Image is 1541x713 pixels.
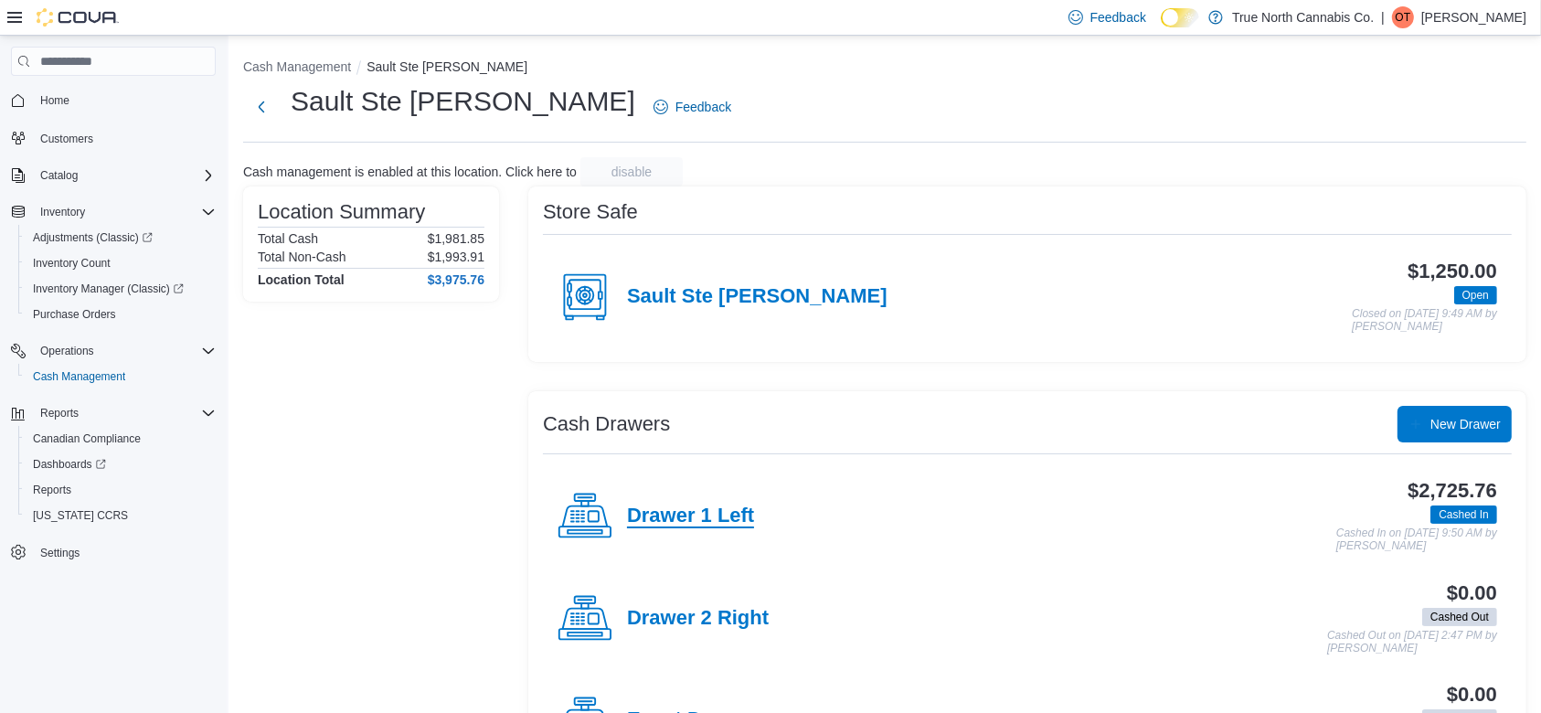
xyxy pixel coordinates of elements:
button: Catalog [4,163,223,188]
a: Dashboards [26,453,113,475]
span: Washington CCRS [26,505,216,527]
button: Inventory [33,201,92,223]
a: Cash Management [26,366,133,388]
span: Inventory Count [26,252,216,274]
span: Operations [33,340,216,362]
span: Inventory Manager (Classic) [33,282,184,296]
span: Ot [1396,6,1411,28]
p: Closed on [DATE] 9:49 AM by [PERSON_NAME] [1352,308,1497,333]
p: Cash management is enabled at this location. Click here to [243,165,577,179]
button: Catalog [33,165,85,186]
h6: Total Cash [258,231,318,246]
button: Settings [4,539,223,566]
span: Reports [26,479,216,501]
span: Catalog [40,168,78,183]
button: Inventory [4,199,223,225]
nav: Complex example [11,80,216,613]
p: Cashed In on [DATE] 9:50 AM by [PERSON_NAME] [1336,527,1497,552]
a: Settings [33,542,87,564]
span: Reports [33,402,216,424]
h3: Location Summary [258,201,425,223]
img: Cova [37,8,119,27]
p: $1,993.91 [428,250,484,264]
h3: $1,250.00 [1408,261,1497,282]
p: | [1381,6,1385,28]
h4: Sault Ste [PERSON_NAME] [627,285,887,309]
span: Adjustments (Classic) [26,227,216,249]
span: Cashed Out [1430,609,1489,625]
button: Reports [18,477,223,503]
a: Inventory Manager (Classic) [18,276,223,302]
nav: An example of EuiBreadcrumbs [243,58,1526,80]
a: Home [33,90,77,112]
span: Canadian Compliance [33,431,141,446]
span: Customers [33,126,216,149]
p: Cashed Out on [DATE] 2:47 PM by [PERSON_NAME] [1327,630,1497,654]
span: Inventory Count [33,256,111,271]
button: [US_STATE] CCRS [18,503,223,528]
button: Sault Ste [PERSON_NAME] [367,59,527,74]
span: Settings [33,541,216,564]
h6: Total Non-Cash [258,250,346,264]
span: Inventory [33,201,216,223]
span: Home [33,89,216,112]
span: Adjustments (Classic) [33,230,153,245]
span: Cashed In [1430,505,1497,524]
h3: $0.00 [1447,582,1497,604]
span: Cash Management [26,366,216,388]
button: Next [243,89,280,125]
h4: Drawer 2 Right [627,607,769,631]
a: [US_STATE] CCRS [26,505,135,527]
p: $1,981.85 [428,231,484,246]
button: New Drawer [1398,406,1512,442]
button: Reports [4,400,223,426]
span: Open [1462,287,1489,303]
h4: $3,975.76 [428,272,484,287]
span: Inventory Manager (Classic) [26,278,216,300]
span: Operations [40,344,94,358]
span: Open [1454,286,1497,304]
span: Reports [40,406,79,420]
button: Cash Management [243,59,351,74]
span: disable [611,163,652,181]
a: Purchase Orders [26,303,123,325]
span: Reports [33,483,71,497]
span: Customers [40,132,93,146]
button: Operations [4,338,223,364]
p: [PERSON_NAME] [1421,6,1526,28]
a: Inventory Manager (Classic) [26,278,191,300]
a: Feedback [646,89,739,125]
button: Purchase Orders [18,302,223,327]
span: New Drawer [1430,415,1501,433]
span: Cash Management [33,369,125,384]
span: Canadian Compliance [26,428,216,450]
a: Inventory Count [26,252,118,274]
span: Feedback [675,98,731,116]
h3: $2,725.76 [1408,480,1497,502]
button: Home [4,87,223,113]
span: Dark Mode [1161,27,1162,28]
a: Canadian Compliance [26,428,148,450]
span: Purchase Orders [33,307,116,322]
a: Adjustments (Classic) [26,227,160,249]
a: Dashboards [18,452,223,477]
span: Feedback [1090,8,1146,27]
button: Operations [33,340,101,362]
h4: Location Total [258,272,345,287]
div: Oleksandr terekhov [1392,6,1414,28]
h3: Store Safe [543,201,638,223]
button: disable [580,157,683,186]
h1: Sault Ste [PERSON_NAME] [291,83,635,120]
span: Cashed Out [1422,608,1497,626]
button: Inventory Count [18,250,223,276]
a: Reports [26,479,79,501]
span: Purchase Orders [26,303,216,325]
h3: $0.00 [1447,684,1497,706]
span: Settings [40,546,80,560]
span: Cashed In [1439,506,1489,523]
button: Cash Management [18,364,223,389]
span: Catalog [33,165,216,186]
span: Dashboards [26,453,216,475]
h3: Cash Drawers [543,413,670,435]
p: True North Cannabis Co. [1232,6,1374,28]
